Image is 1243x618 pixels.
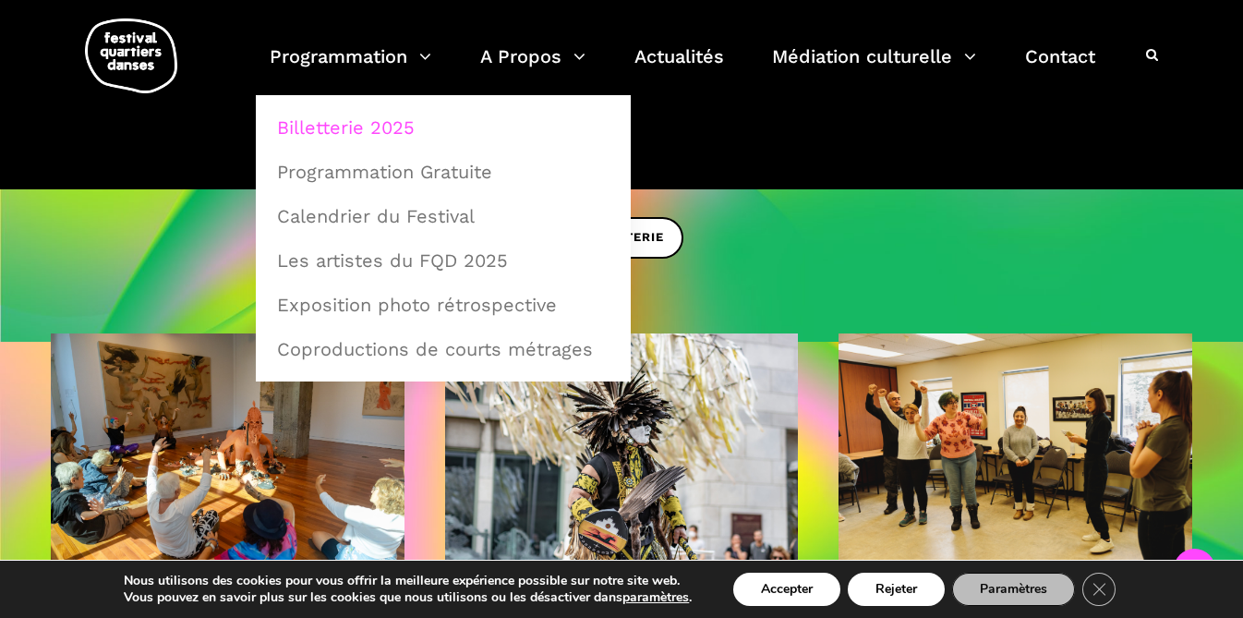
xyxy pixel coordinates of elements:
button: Accepter [733,573,840,606]
a: Coproductions de courts métrages [266,328,621,370]
p: Vous pouvez en savoir plus sur les cookies que nous utilisons ou les désactiver dans . [124,589,692,606]
img: R Barbara Diabo 11 crédit Romain Lorraine (30) [445,333,799,569]
a: Exposition photo rétrospective [266,284,621,326]
a: Médiation culturelle [772,41,976,95]
button: Close GDPR Cookie Banner [1082,573,1116,606]
a: A Propos [480,41,585,95]
a: Contact [1025,41,1095,95]
a: Calendrier du Festival [266,195,621,237]
img: logo-fqd-med [85,18,177,93]
a: Programmation Gratuite [266,151,621,193]
button: Paramètres [952,573,1075,606]
a: Programmation [270,41,431,95]
a: Actualités [634,41,724,95]
img: CARI, 8 mars 2023-209 [839,333,1192,569]
a: Les artistes du FQD 2025 [266,239,621,282]
a: Billetterie 2025 [266,106,621,149]
button: Rejeter [848,573,945,606]
p: Nous utilisons des cookies pour vous offrir la meilleure expérience possible sur notre site web. [124,573,692,589]
button: paramètres [622,589,689,606]
img: 20240905-9595 [51,333,404,569]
